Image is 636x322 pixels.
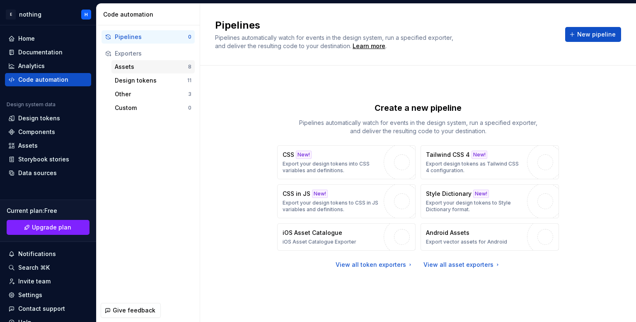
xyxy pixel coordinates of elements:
div: New! [312,190,328,198]
div: nothing [19,10,41,19]
div: Settings [18,291,42,299]
div: Search ⌘K [18,263,50,272]
div: 0 [188,34,191,40]
div: New! [296,151,312,159]
div: 11 [187,77,191,84]
button: Assets8 [111,60,195,73]
p: Android Assets [426,229,469,237]
p: CSS in JS [283,190,310,198]
div: Analytics [18,62,45,70]
span: New pipeline [577,30,616,39]
a: Analytics [5,59,91,73]
div: Assets [115,63,188,71]
p: Export design tokens as Tailwind CSS 4 configuration. [426,161,523,174]
button: Tailwind CSS 4New!Export design tokens as Tailwind CSS 4 configuration. [421,145,559,179]
a: Code automation [5,73,91,86]
a: Learn more [353,42,385,50]
button: Design tokens11 [111,74,195,87]
div: Code automation [103,10,196,19]
button: Pipelines0 [102,30,195,44]
div: New! [473,190,489,198]
div: Pipelines [115,33,188,41]
button: CSSNew!Export your design tokens into CSS variables and definitions. [277,145,416,179]
a: Assets [5,139,91,152]
p: Create a new pipeline [375,102,462,114]
a: Data sources [5,166,91,180]
a: Documentation [5,46,91,59]
button: New pipeline [565,27,621,42]
button: Search ⌘K [5,261,91,274]
div: Documentation [18,48,63,56]
p: Export vector assets for Android [426,239,507,245]
a: Components [5,125,91,139]
span: . [351,43,387,49]
p: iOS Asset Catalogue Exporter [283,239,356,245]
button: Give feedback [101,303,161,318]
div: Components [18,128,55,136]
p: Tailwind CSS 4 [426,151,470,159]
div: Home [18,34,35,43]
div: Current plan : Free [7,207,89,215]
span: Pipelines automatically watch for events in the design system, run a specified exporter, and deli... [215,34,455,49]
button: Other3 [111,88,195,101]
div: Design tokens [115,76,187,85]
a: Design tokens [5,112,91,125]
div: Assets [18,141,38,150]
a: Settings [5,288,91,302]
div: Data sources [18,169,57,177]
button: Custom0 [111,101,195,115]
div: Custom [115,104,188,112]
p: CSS [283,151,294,159]
a: View all token exporters [336,261,414,269]
p: Pipelines automatically watch for events in the design system, run a specified exporter, and deli... [294,119,542,135]
div: Design tokens [18,114,60,122]
div: H [85,11,88,18]
div: E [6,10,16,20]
button: Notifications [5,247,91,261]
div: Design system data [7,101,56,108]
button: iOS Asset CatalogueiOS Asset Catalogue Exporter [277,223,416,251]
button: Android AssetsExport vector assets for Android [421,223,559,251]
a: Storybook stories [5,153,91,166]
div: Invite team [18,277,51,285]
a: Home [5,32,91,45]
button: Contact support [5,302,91,315]
div: Other [115,90,188,98]
div: Contact support [18,305,65,313]
div: Storybook stories [18,155,69,163]
p: iOS Asset Catalogue [283,229,342,237]
p: Export your design tokens into CSS variables and definitions. [283,161,380,174]
h2: Pipelines [215,19,555,32]
p: Export your design tokens to Style Dictionary format. [426,200,523,213]
div: New! [472,151,487,159]
div: Exporters [115,49,191,58]
div: 0 [188,105,191,111]
button: Style DictionaryNew!Export your design tokens to Style Dictionary format. [421,184,559,218]
a: View all asset exporters [423,261,501,269]
button: Upgrade plan [7,220,89,235]
p: Style Dictionary [426,190,472,198]
span: Upgrade plan [32,223,71,232]
a: Invite team [5,275,91,288]
div: Code automation [18,76,68,84]
div: 3 [188,91,191,98]
div: Notifications [18,250,56,258]
span: Give feedback [113,306,155,315]
button: EnothingH [2,5,94,23]
button: CSS in JSNew!Export your design tokens to CSS in JS variables and definitions. [277,184,416,218]
div: 8 [188,63,191,70]
p: Export your design tokens to CSS in JS variables and definitions. [283,200,380,213]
